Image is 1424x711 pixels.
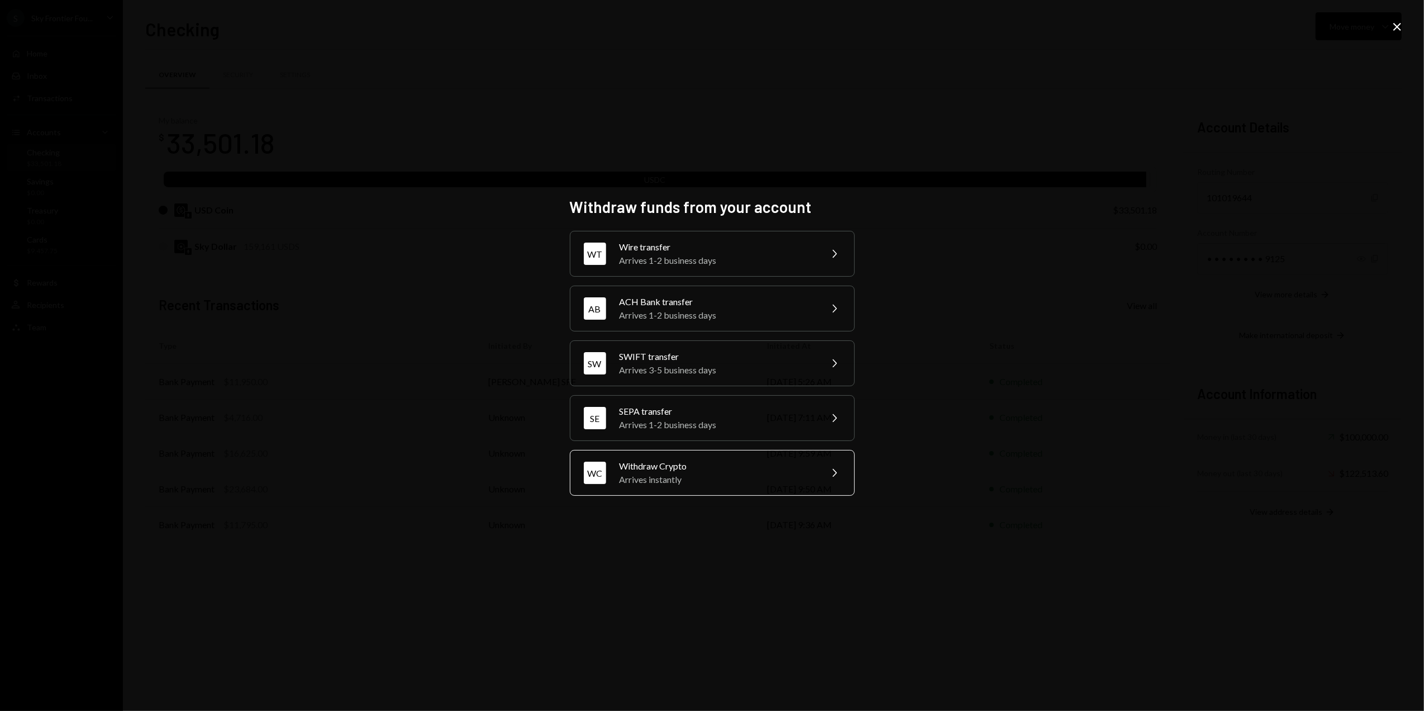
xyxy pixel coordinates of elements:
[620,309,814,322] div: Arrives 1-2 business days
[620,459,814,473] div: Withdraw Crypto
[620,418,814,432] div: Arrives 1-2 business days
[570,286,855,331] button: ABACH Bank transferArrives 1-2 business days
[584,297,606,320] div: AB
[570,450,855,496] button: WCWithdraw CryptoArrives instantly
[570,340,855,386] button: SWSWIFT transferArrives 3-5 business days
[570,196,855,218] h2: Withdraw funds from your account
[584,243,606,265] div: WT
[584,407,606,429] div: SE
[620,254,814,267] div: Arrives 1-2 business days
[620,350,814,363] div: SWIFT transfer
[620,363,814,377] div: Arrives 3-5 business days
[570,231,855,277] button: WTWire transferArrives 1-2 business days
[620,295,814,309] div: ACH Bank transfer
[620,240,814,254] div: Wire transfer
[620,405,814,418] div: SEPA transfer
[620,473,814,486] div: Arrives instantly
[570,395,855,441] button: SESEPA transferArrives 1-2 business days
[584,352,606,375] div: SW
[584,462,606,484] div: WC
